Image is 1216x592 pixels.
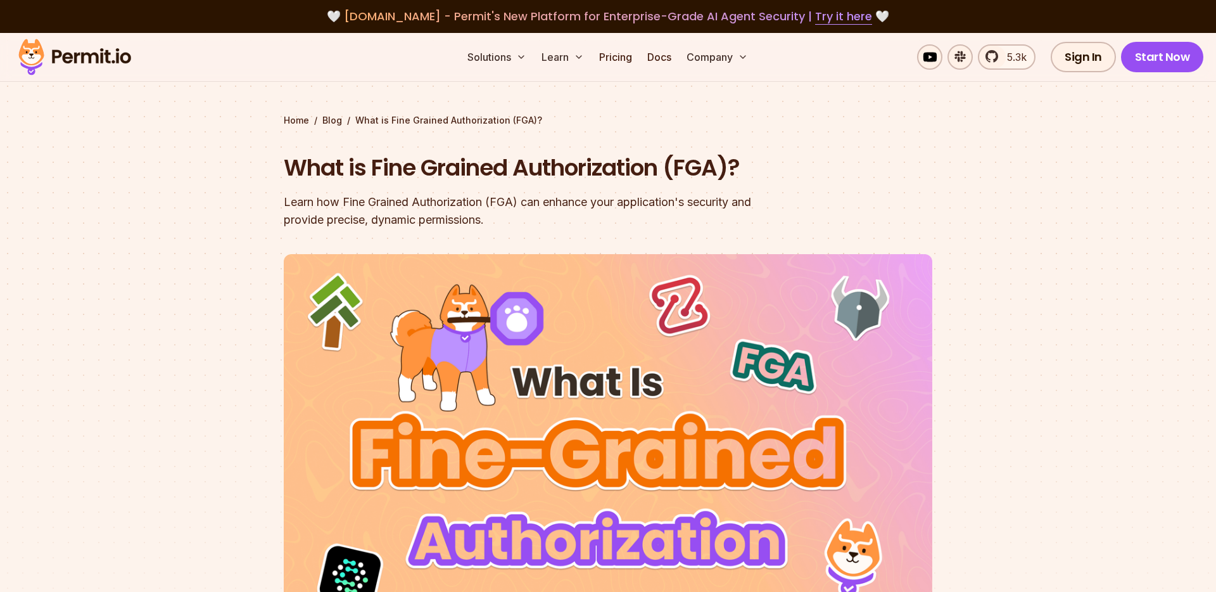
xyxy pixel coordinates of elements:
[284,114,932,127] div: / /
[999,49,1027,65] span: 5.3k
[284,152,770,184] h1: What is Fine Grained Authorization (FGA)?
[978,44,1035,70] a: 5.3k
[1051,42,1116,72] a: Sign In
[594,44,637,70] a: Pricing
[815,8,872,25] a: Try it here
[284,114,309,127] a: Home
[322,114,342,127] a: Blog
[681,44,753,70] button: Company
[13,35,137,79] img: Permit logo
[1121,42,1204,72] a: Start Now
[344,8,872,24] span: [DOMAIN_NAME] - Permit's New Platform for Enterprise-Grade AI Agent Security |
[30,8,1186,25] div: 🤍 🤍
[462,44,531,70] button: Solutions
[284,193,770,229] div: Learn how Fine Grained Authorization (FGA) can enhance your application's security and provide pr...
[536,44,589,70] button: Learn
[642,44,676,70] a: Docs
